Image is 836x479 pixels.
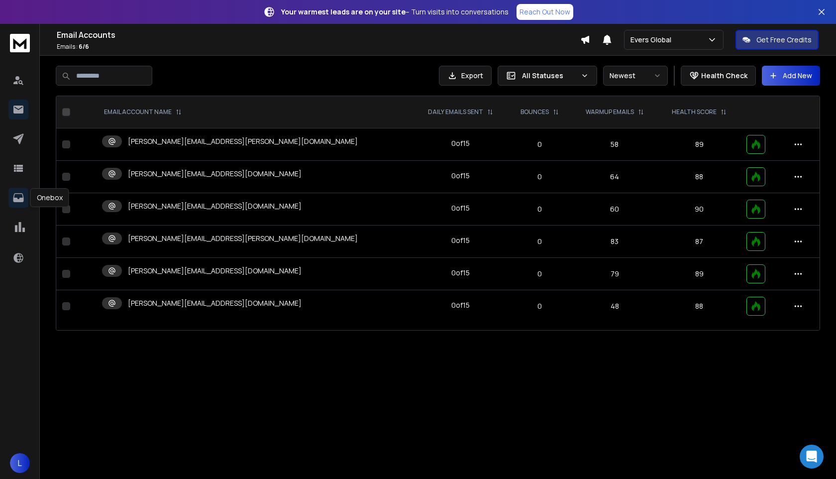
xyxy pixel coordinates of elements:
p: 0 [514,269,565,279]
td: 60 [571,193,658,226]
td: 83 [571,226,658,258]
div: 0 of 15 [451,300,470,310]
p: Get Free Credits [756,35,812,45]
p: [PERSON_NAME][EMAIL_ADDRESS][DOMAIN_NAME] [128,169,302,179]
a: Reach Out Now [517,4,573,20]
strong: Your warmest leads are on your site [281,7,406,16]
p: 0 [514,301,565,311]
td: 88 [658,290,740,323]
p: 0 [514,139,565,149]
button: Export [439,66,492,86]
button: Add New [762,66,820,86]
td: 89 [658,258,740,290]
div: 0 of 15 [451,268,470,278]
td: 48 [571,290,658,323]
span: 6 / 6 [79,42,89,51]
div: Open Intercom Messenger [800,445,824,469]
p: Evers Global [630,35,675,45]
td: 58 [571,128,658,161]
button: Get Free Credits [735,30,819,50]
p: [PERSON_NAME][EMAIL_ADDRESS][PERSON_NAME][DOMAIN_NAME] [128,136,358,146]
p: Health Check [701,71,747,81]
td: 79 [571,258,658,290]
div: 0 of 15 [451,236,470,245]
td: 88 [658,161,740,193]
p: DAILY EMAILS SENT [428,108,483,116]
button: Health Check [681,66,756,86]
div: 0 of 15 [451,171,470,181]
td: 87 [658,226,740,258]
p: Reach Out Now [520,7,570,17]
img: logo [10,34,30,52]
td: 64 [571,161,658,193]
p: 0 [514,172,565,182]
td: 89 [658,128,740,161]
p: WARMUP EMAILS [586,108,634,116]
p: BOUNCES [521,108,549,116]
p: All Statuses [522,71,577,81]
p: [PERSON_NAME][EMAIL_ADDRESS][DOMAIN_NAME] [128,298,302,308]
button: Newest [603,66,668,86]
div: 0 of 15 [451,138,470,148]
p: [PERSON_NAME][EMAIL_ADDRESS][DOMAIN_NAME] [128,266,302,276]
div: Onebox [30,188,69,207]
p: [PERSON_NAME][EMAIL_ADDRESS][PERSON_NAME][DOMAIN_NAME] [128,234,358,243]
p: Emails : [57,43,580,51]
td: 90 [658,193,740,226]
div: EMAIL ACCOUNT NAME [104,108,182,116]
h1: Email Accounts [57,29,580,41]
p: 0 [514,237,565,246]
p: – Turn visits into conversations [281,7,509,17]
div: 0 of 15 [451,203,470,213]
p: 0 [514,204,565,214]
button: L [10,453,30,473]
p: HEALTH SCORE [672,108,717,116]
p: [PERSON_NAME][EMAIL_ADDRESS][DOMAIN_NAME] [128,201,302,211]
